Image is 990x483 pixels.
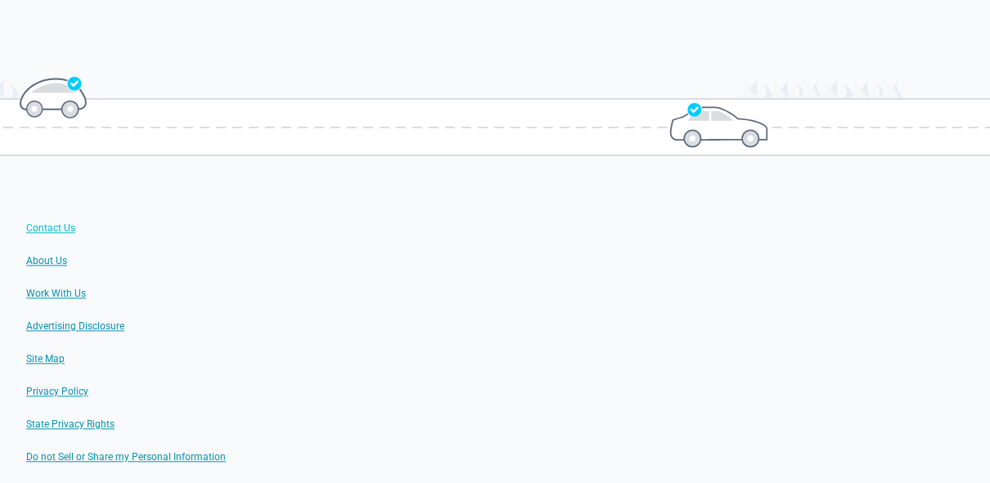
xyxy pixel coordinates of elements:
[26,320,124,333] a: Advertising Disclosure
[26,450,226,463] a: Do not Sell or Share my Personal Information
[26,418,115,431] a: State Privacy Rights
[26,352,65,365] a: Site Map
[26,221,75,235] a: Contact Us
[26,254,67,267] a: About Us
[26,385,88,398] a: Privacy Policy
[26,287,86,300] a: Work With Us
